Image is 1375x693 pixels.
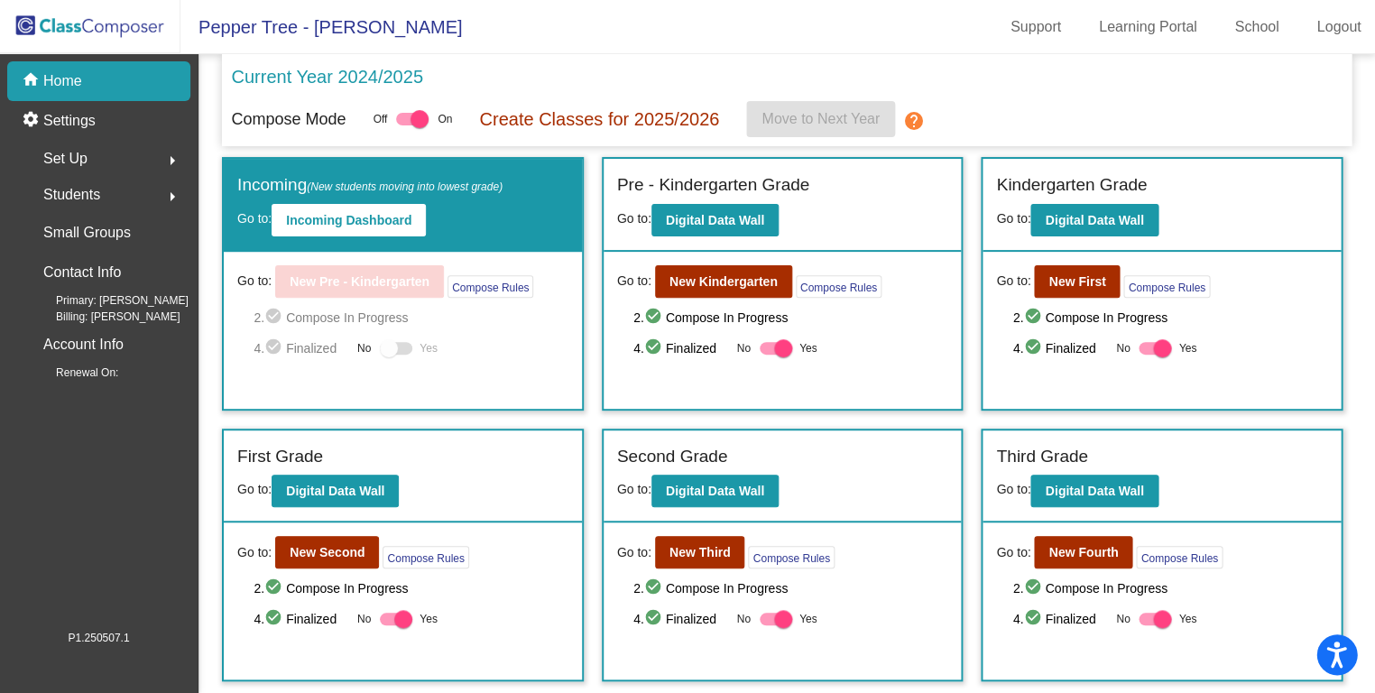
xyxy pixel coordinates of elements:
label: First Grade [237,444,323,470]
span: No [1116,340,1130,356]
a: Learning Portal [1084,13,1212,42]
button: Compose Rules [748,546,834,568]
a: Support [996,13,1075,42]
span: 4. Finalized [633,608,727,630]
span: 2. Compose In Progress [1013,577,1327,599]
p: Create Classes for 2025/2026 [479,106,719,133]
a: School [1220,13,1293,42]
span: On [438,111,452,127]
mat-icon: check_circle [644,577,666,599]
span: Go to: [617,482,651,496]
span: 2. Compose In Progress [254,577,568,599]
span: Go to: [996,272,1030,291]
span: No [357,340,371,356]
span: Go to: [617,211,651,226]
mat-icon: check_circle [264,307,286,328]
button: Digital Data Wall [1030,204,1158,236]
span: Primary: [PERSON_NAME] [27,292,189,309]
mat-icon: arrow_right [161,150,183,171]
mat-icon: settings [22,110,43,132]
button: Compose Rules [448,275,533,298]
span: No [736,611,750,627]
p: Home [43,70,82,92]
mat-icon: check_circle [1023,307,1045,328]
span: Off [373,111,387,127]
a: Logout [1302,13,1375,42]
span: 4. Finalized [254,608,347,630]
p: Compose Mode [231,107,346,132]
span: Pepper Tree - [PERSON_NAME] [180,13,462,42]
span: Yes [799,337,817,359]
span: No [1116,611,1130,627]
mat-icon: check_circle [644,608,666,630]
b: New Second [290,545,365,559]
span: 2. Compose In Progress [633,307,947,328]
mat-icon: check_circle [1023,608,1045,630]
span: Renewal On: [27,365,118,381]
button: Compose Rules [796,275,881,298]
button: Move to Next Year [746,101,895,137]
span: 2. Compose In Progress [633,577,947,599]
span: 4. Finalized [1013,337,1107,359]
button: Compose Rules [1136,546,1222,568]
span: Go to: [237,543,272,562]
span: Go to: [996,482,1030,496]
span: (New students moving into lowest grade) [307,180,503,193]
label: Second Grade [617,444,728,470]
button: Digital Data Wall [1030,475,1158,507]
button: Incoming Dashboard [272,204,426,236]
b: Digital Data Wall [286,484,384,498]
span: Go to: [996,211,1030,226]
button: Digital Data Wall [651,475,779,507]
mat-icon: check_circle [1023,337,1045,359]
button: New First [1034,265,1120,298]
button: Digital Data Wall [651,204,779,236]
mat-icon: check_circle [644,337,666,359]
mat-icon: arrow_right [161,186,183,208]
mat-icon: check_circle [1023,577,1045,599]
button: New Pre - Kindergarten [275,265,444,298]
label: Pre - Kindergarten Grade [617,172,809,199]
p: Account Info [43,332,124,357]
p: Small Groups [43,220,131,245]
button: New Second [275,536,379,568]
button: Compose Rules [383,546,468,568]
b: Incoming Dashboard [286,213,411,227]
b: Digital Data Wall [1045,484,1143,498]
span: 2. Compose In Progress [254,307,568,328]
span: Set Up [43,146,88,171]
b: New First [1048,274,1105,289]
b: New Pre - Kindergarten [290,274,429,289]
span: Go to: [996,543,1030,562]
span: Go to: [237,211,272,226]
p: Current Year 2024/2025 [231,63,422,90]
span: Yes [799,608,817,630]
mat-icon: check_circle [264,608,286,630]
span: Yes [420,608,438,630]
span: Go to: [617,272,651,291]
span: Go to: [237,272,272,291]
span: No [357,611,371,627]
span: Yes [1178,337,1196,359]
label: Third Grade [996,444,1087,470]
b: New Fourth [1048,545,1118,559]
span: 2. Compose In Progress [1013,307,1327,328]
label: Incoming [237,172,503,199]
b: Digital Data Wall [666,213,764,227]
span: 4. Finalized [633,337,727,359]
p: Settings [43,110,96,132]
span: Billing: [PERSON_NAME] [27,309,180,325]
button: New Kindergarten [655,265,792,298]
mat-icon: check_circle [264,337,286,359]
button: New Fourth [1034,536,1132,568]
b: New Kindergarten [669,274,778,289]
span: Move to Next Year [761,111,880,126]
label: Kindergarten Grade [996,172,1147,199]
span: No [736,340,750,356]
span: 4. Finalized [1013,608,1107,630]
mat-icon: home [22,70,43,92]
b: Digital Data Wall [1045,213,1143,227]
button: Compose Rules [1123,275,1209,298]
b: New Third [669,545,731,559]
mat-icon: check_circle [644,307,666,328]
